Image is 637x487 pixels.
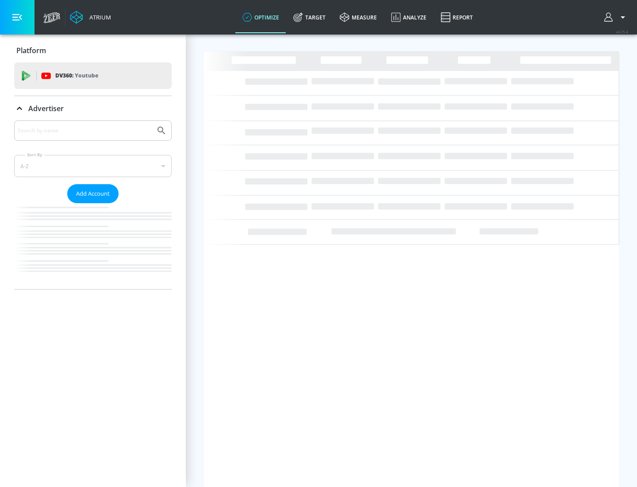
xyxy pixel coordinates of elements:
div: Advertiser [14,96,172,121]
a: Atrium [70,11,111,24]
input: Search by name [18,125,152,136]
span: Add Account [76,189,110,199]
a: measure [333,1,384,33]
div: Atrium [86,13,111,21]
span: v 4.25.4 [616,29,628,34]
p: Platform [16,46,46,55]
p: Youtube [75,71,98,80]
a: optimize [235,1,286,33]
div: A-Z [14,155,172,177]
button: Add Account [67,184,119,203]
a: Target [286,1,333,33]
p: DV360: [55,71,98,81]
div: Advertiser [14,120,172,289]
div: Platform [14,38,172,63]
a: Analyze [384,1,434,33]
p: Advertiser [28,104,64,113]
div: DV360: Youtube [14,62,172,89]
label: Sort By [25,152,44,158]
nav: list of Advertiser [14,203,172,289]
a: Report [434,1,480,33]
